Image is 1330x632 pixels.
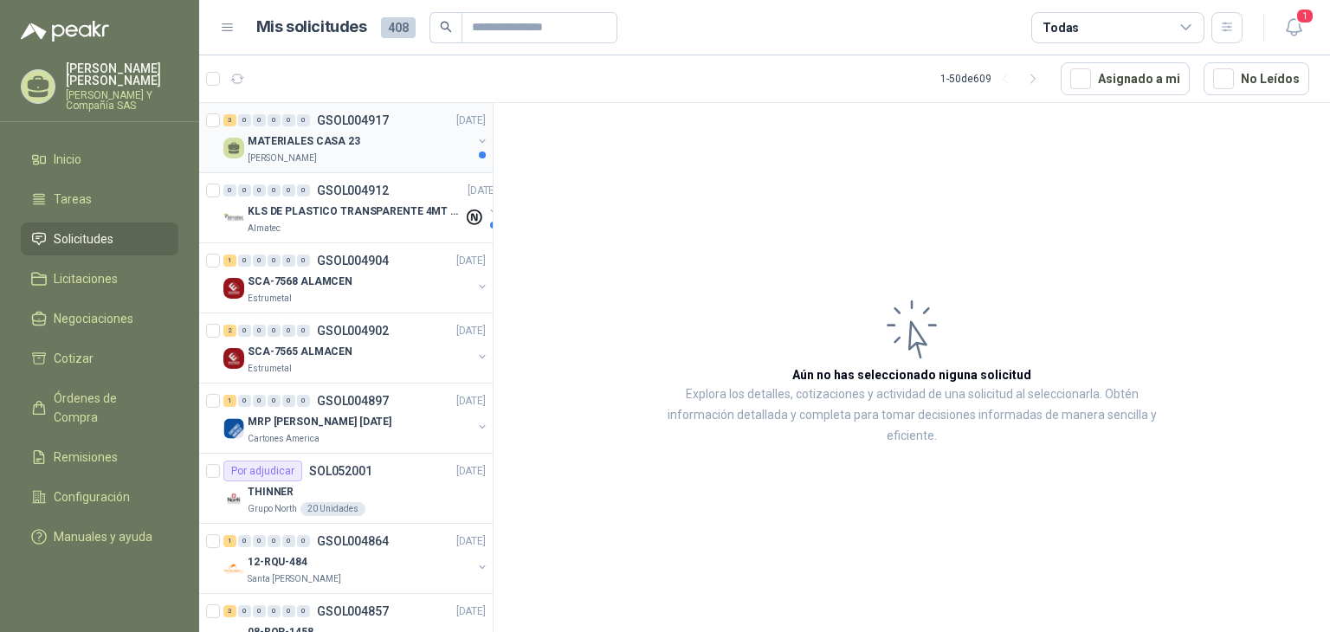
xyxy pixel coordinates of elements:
img: Company Logo [223,488,244,509]
button: Asignado a mi [1061,62,1190,95]
p: GSOL004904 [317,255,389,267]
div: 0 [268,395,281,407]
span: Órdenes de Compra [54,389,162,427]
p: THINNER [248,484,294,500]
a: 3 0 0 0 0 0 GSOL004917[DATE] MATERIALES CASA 23[PERSON_NAME] [223,110,489,165]
div: 0 [297,325,310,337]
div: 0 [282,255,295,267]
p: GSOL004857 [317,605,389,617]
div: 0 [268,255,281,267]
a: Solicitudes [21,222,178,255]
div: 0 [238,605,251,617]
p: [DATE] [456,253,486,269]
div: 0 [268,325,281,337]
span: Negociaciones [54,309,133,328]
span: Configuración [54,487,130,506]
div: 0 [297,395,310,407]
div: 2 [223,325,236,337]
h1: Mis solicitudes [256,15,367,40]
div: 0 [253,255,266,267]
div: 0 [253,395,266,407]
img: Company Logo [223,208,244,229]
p: [DATE] [456,113,486,129]
div: 0 [297,255,310,267]
a: Remisiones [21,441,178,474]
span: Remisiones [54,448,118,467]
h3: Aún no has seleccionado niguna solicitud [792,365,1031,384]
p: [DATE] [456,533,486,550]
div: 0 [253,605,266,617]
span: Solicitudes [54,229,113,248]
div: 1 - 50 de 609 [940,65,1047,93]
img: Company Logo [223,278,244,299]
p: [DATE] [456,323,486,339]
div: 0 [238,395,251,407]
p: MATERIALES CASA 23 [248,133,360,150]
p: SCA-7568 ALAMCEN [248,274,352,290]
div: 0 [282,114,295,126]
div: 0 [268,114,281,126]
span: Licitaciones [54,269,118,288]
div: 3 [223,114,236,126]
p: KLS DE PLASTICO TRANSPARENTE 4MT CAL 4 Y CINTA TRA [248,203,463,220]
div: 3 [223,605,236,617]
div: 0 [253,184,266,197]
div: 0 [238,184,251,197]
div: 0 [282,605,295,617]
div: 0 [238,325,251,337]
a: Por adjudicarSOL052001[DATE] Company LogoTHINNERGrupo North20 Unidades [199,454,493,524]
div: 0 [238,535,251,547]
img: Company Logo [223,558,244,579]
a: Órdenes de Compra [21,382,178,434]
a: Inicio [21,143,178,176]
img: Company Logo [223,348,244,369]
div: 0 [253,325,266,337]
div: 0 [223,184,236,197]
div: 0 [282,395,295,407]
div: 0 [238,255,251,267]
div: 0 [297,114,310,126]
div: 20 Unidades [300,502,365,516]
a: Negociaciones [21,302,178,335]
div: 1 [223,395,236,407]
div: 1 [223,255,236,267]
p: Almatec [248,222,281,235]
div: 0 [297,605,310,617]
a: Licitaciones [21,262,178,295]
img: Company Logo [223,418,244,439]
p: [PERSON_NAME] [PERSON_NAME] [66,62,178,87]
div: 0 [253,114,266,126]
div: 0 [297,184,310,197]
div: Por adjudicar [223,461,302,481]
span: Tareas [54,190,92,209]
p: GSOL004864 [317,535,389,547]
a: Tareas [21,183,178,216]
p: MRP [PERSON_NAME] [DATE] [248,414,391,430]
p: 12-RQU-484 [248,554,307,571]
div: 0 [282,325,295,337]
span: 408 [381,17,416,38]
span: Cotizar [54,349,94,368]
p: GSOL004912 [317,184,389,197]
a: Configuración [21,480,178,513]
a: Manuales y ayuda [21,520,178,553]
p: Estrumetal [248,362,292,376]
p: [DATE] [456,393,486,410]
p: [DATE] [456,603,486,620]
a: 0 0 0 0 0 0 GSOL004912[DATE] Company LogoKLS DE PLASTICO TRANSPARENTE 4MT CAL 4 Y CINTA TRAAlmatec [223,180,500,235]
div: 0 [282,184,295,197]
p: GSOL004902 [317,325,389,337]
a: Cotizar [21,342,178,375]
p: SOL052001 [309,465,372,477]
span: 1 [1295,8,1314,24]
button: 1 [1278,12,1309,43]
div: Todas [1043,18,1079,37]
span: search [440,21,452,33]
p: [PERSON_NAME] [248,152,317,165]
p: Estrumetal [248,292,292,306]
p: Explora los detalles, cotizaciones y actividad de una solicitud al seleccionarla. Obtén informaci... [667,384,1157,447]
button: No Leídos [1204,62,1309,95]
p: Cartones America [248,432,320,446]
div: 0 [268,184,281,197]
div: 1 [223,535,236,547]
